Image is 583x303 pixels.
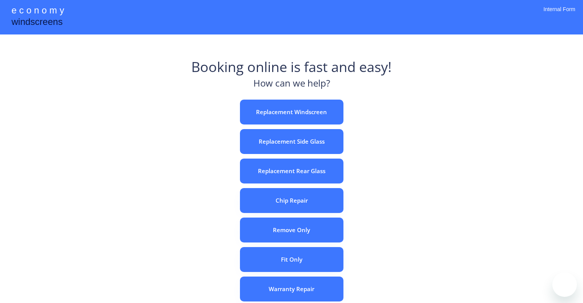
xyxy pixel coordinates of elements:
[240,277,343,301] button: Warranty Repair
[544,6,575,23] div: Internal Form
[253,77,330,94] div: How can we help?
[552,272,577,297] iframe: Button to launch messaging window
[240,100,343,124] button: Replacement Windscreen
[240,218,343,242] button: Remove Only
[11,4,64,18] div: e c o n o m y
[240,188,343,213] button: Chip Repair
[191,57,392,77] div: Booking online is fast and easy!
[11,15,62,30] div: windscreens
[240,159,343,183] button: Replacement Rear Glass
[240,247,343,272] button: Fit Only
[240,129,343,154] button: Replacement Side Glass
